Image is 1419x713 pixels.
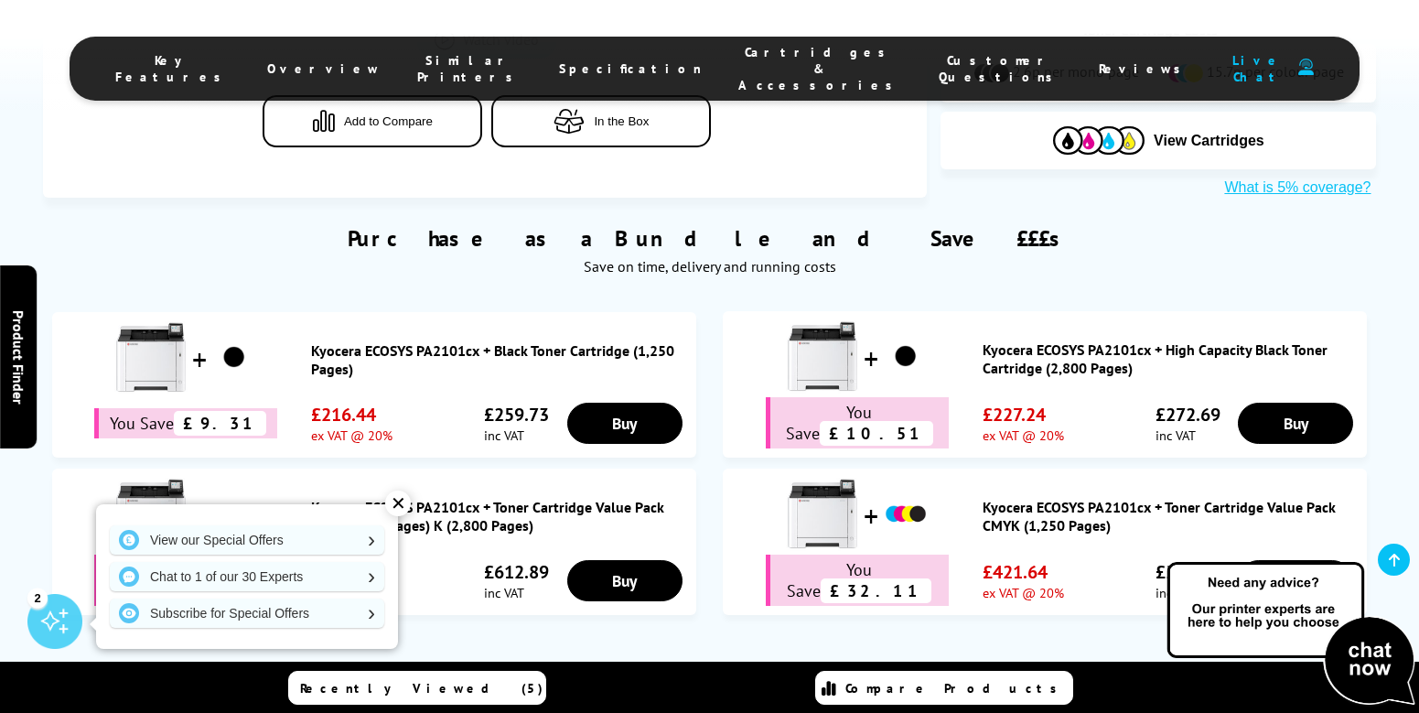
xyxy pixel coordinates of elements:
div: You Save [766,397,949,448]
img: Kyocera ECOSYS PA2101cx + High Capacity Black Toner Cartridge (2,800 Pages) [883,334,929,380]
img: Kyocera ECOSYS PA2101cx + Black Toner Cartridge (1,250 Pages) [211,335,257,381]
span: inc VAT [484,427,549,444]
span: Reviews [1099,60,1190,77]
span: £9.31 [174,411,266,436]
img: Open Live Chat window [1163,559,1419,709]
span: Overview [267,60,381,77]
button: In the Box [491,94,711,146]
button: Add to Compare [263,94,482,146]
span: £421.64 [983,560,1064,584]
img: Kyocera ECOSYS PA2101cx + Black Toner Cartridge (1,250 Pages) [114,321,188,394]
a: Compare Products [815,671,1073,705]
a: Buy [567,560,683,601]
span: inc VAT [1156,427,1220,444]
a: Recently Viewed (5) [288,671,546,705]
span: Live Chat [1227,52,1289,85]
img: Kyocera ECOSYS PA2101cx + Toner Cartridge Value Pack CMYK (1,250 Pages) [786,478,859,551]
a: Subscribe for Special Offers [110,599,384,628]
span: £227.24 [983,403,1064,427]
div: 2 [27,588,48,608]
button: View Cartridges [954,125,1362,156]
span: Key Features [115,52,231,85]
a: Chat to 1 of our 30 Experts [110,562,384,591]
img: Kyocera ECOSYS PA2101cx + Toner Cartridge Value Pack CMY (2,400 Pages) K (2,800 Pages) [114,478,188,551]
div: You Save [94,408,277,438]
a: View our Special Offers [110,525,384,555]
span: Cartridges & Accessories [738,44,902,93]
span: £272.69 [1156,403,1220,427]
a: Kyocera ECOSYS PA2101cx + High Capacity Black Toner Cartridge (2,800 Pages) [983,340,1359,377]
span: ex VAT @ 20% [311,427,392,444]
a: Buy [1238,403,1353,444]
div: You Save [766,555,949,606]
div: Save on time, delivery and running costs [66,257,1354,275]
span: Specification [559,60,702,77]
div: You Save [94,555,277,606]
span: Recently Viewed (5) [300,680,543,697]
img: Kyocera ECOSYS PA2101cx + Toner Cartridge Value Pack CMYK (1,250 Pages) [883,492,929,537]
div: Purchase as a Bundle and Save £££s [43,197,1377,285]
a: Buy [567,403,683,444]
span: Product Finder [9,309,27,404]
img: Kyocera ECOSYS PA2101cx + High Capacity Black Toner Cartridge (2,800 Pages) [786,320,859,394]
span: £10.51 [820,421,933,446]
span: £216.44 [311,403,392,427]
span: inc VAT [1156,584,1220,601]
span: Similar Printers [417,52,522,85]
div: ✕ [385,491,411,516]
img: Kyocera ECOSYS PA2101cx + Toner Cartridge Value Pack CMY (2,400 Pages) K (2,800 Pages) [211,492,257,537]
span: £612.89 [484,560,549,584]
span: £505.97 [1156,560,1220,584]
img: Cartridges [1053,126,1145,155]
a: Kyocera ECOSYS PA2101cx + Toner Cartridge Value Pack CMYK (1,250 Pages) [983,498,1359,535]
span: Add to Compare [344,113,433,127]
img: user-headset-duotone.svg [1298,59,1314,76]
span: ex VAT @ 20% [983,427,1064,444]
button: What is 5% coverage? [1219,178,1376,197]
span: Compare Products [845,680,1067,697]
a: Kyocera ECOSYS PA2101cx + Black Toner Cartridge (1,250 Pages) [311,341,687,378]
span: inc VAT [484,584,549,601]
span: Customer Questions [939,52,1062,85]
span: ex VAT @ 20% [983,584,1064,601]
a: Kyocera ECOSYS PA2101cx + Toner Cartridge Value Pack CMY (2,400 Pages) K (2,800 Pages) [311,498,687,535]
span: In the Box [594,113,649,127]
span: £259.73 [484,403,549,427]
span: View Cartridges [1154,133,1264,149]
span: £32.11 [821,578,931,603]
